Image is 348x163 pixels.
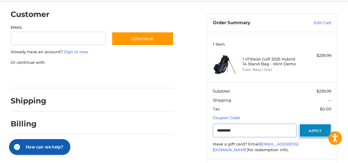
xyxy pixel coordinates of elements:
h2: Billing [11,119,46,129]
div: $239.99 [302,53,331,59]
button: Continue [112,32,174,46]
h2: Customer [11,10,49,19]
p: Already have an account? [11,49,174,55]
a: Edit Cart [293,20,331,26]
iframe: Gorgias live chat messenger [6,137,72,157]
span: $239.99 [316,89,331,93]
li: Color Navy / Gray [243,67,300,72]
iframe: PayPal-venmo [111,71,157,82]
h4: 1 x Titleist Golf 2025 Hybrid 14 Stand Bag - Mint Demo [243,57,300,67]
span: Tax [213,106,220,111]
p: Or continue with [11,60,174,66]
h2: Shipping [11,96,46,106]
iframe: PayPal-paypal [8,71,54,82]
label: Email [11,25,106,30]
h3: Order Summary [213,20,293,26]
a: Coupon Code [213,115,240,120]
a: Sign in now [64,49,88,54]
div: Have a gift card? Email for redemption info. [213,141,331,153]
input: Gift Certificate or Coupon Code [213,124,296,137]
span: -- [328,98,331,103]
span: Subtotal [213,89,230,93]
iframe: PayPal-paylater [60,71,105,82]
span: $0.00 [320,106,331,111]
span: Shipping [213,98,231,103]
h3: 1 Item [213,42,331,47]
button: Apply [299,124,331,137]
